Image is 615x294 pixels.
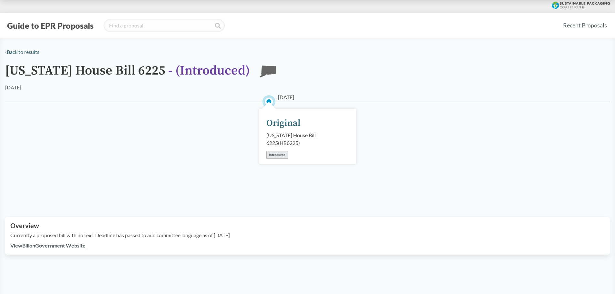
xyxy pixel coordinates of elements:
[5,49,39,55] a: ‹Back to results
[10,242,86,248] a: ViewBillonGovernment Website
[560,18,610,33] a: Recent Proposals
[266,131,349,147] div: [US_STATE] House Bill 6225 ( HB6225 )
[10,222,605,229] h2: Overview
[5,84,21,91] div: [DATE]
[278,93,294,101] span: [DATE]
[10,231,605,239] p: Currently a proposed bill with no text. Deadline has passed to add committee language as of [DATE]
[5,20,96,31] button: Guide to EPR Proposals
[5,64,250,84] h1: [US_STATE] House Bill 6225
[104,19,225,32] input: Find a proposal
[168,63,250,79] span: - ( Introduced )
[266,151,288,159] div: Introduced
[266,117,301,130] div: Original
